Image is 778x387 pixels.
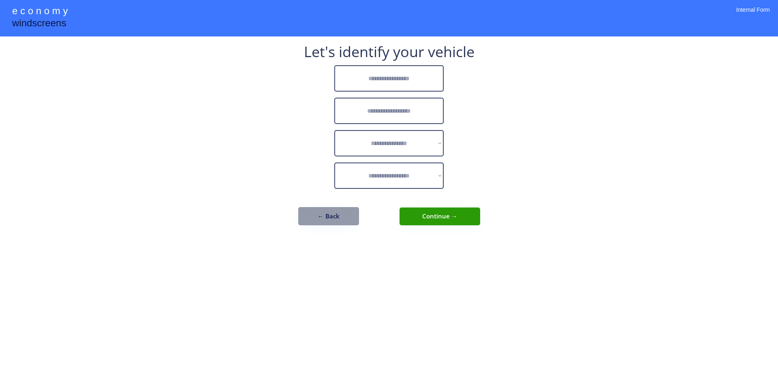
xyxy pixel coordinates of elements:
[298,207,359,225] button: ← Back
[736,6,770,24] div: Internal Form
[304,45,474,59] div: Let's identify your vehicle
[400,207,480,225] button: Continue →
[12,4,68,19] div: e c o n o m y
[12,16,66,32] div: windscreens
